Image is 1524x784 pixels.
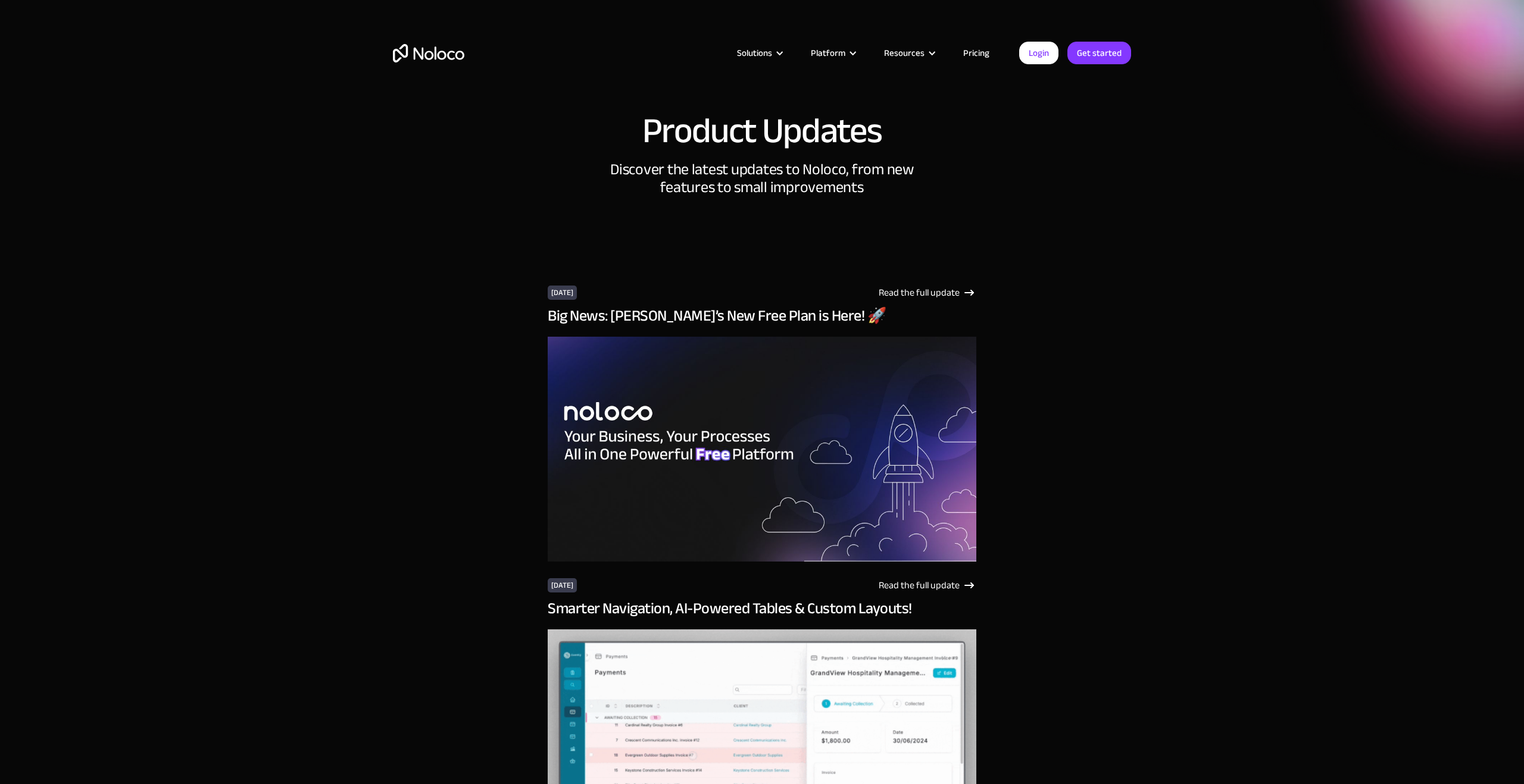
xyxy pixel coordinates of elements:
a: [DATE]Read the full update [548,578,976,592]
div: [DATE] [548,578,577,592]
div: Platform [811,45,845,61]
a: Pricing [948,45,1004,61]
div: [DATE] [548,286,577,300]
div: Read the full update [879,578,960,592]
div: Solutions [722,45,796,61]
a: Login [1019,42,1058,64]
div: Resources [869,45,948,61]
h1: Product Updates [642,113,882,149]
a: [DATE]Read the full update [548,286,976,300]
a: Get started [1067,42,1131,64]
div: Solutions [737,45,772,61]
a: home [393,44,464,62]
div: Read the full update [879,286,960,300]
h3: Big News: [PERSON_NAME]’s New Free Plan is Here! 🚀 [548,307,976,325]
h2: Discover the latest updates to Noloco, from new features to small improvements [583,161,941,196]
h3: Smarter Navigation, AI-Powered Tables & Custom Layouts! [548,600,976,617]
div: Platform [796,45,869,61]
div: Resources [884,45,925,61]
